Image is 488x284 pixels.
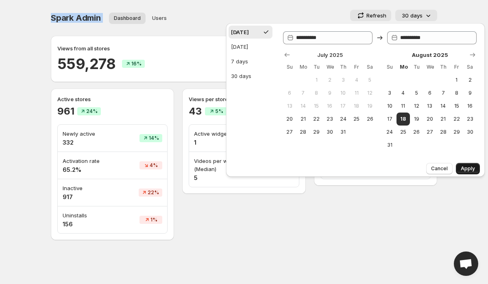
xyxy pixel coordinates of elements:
[423,126,437,139] button: Wednesday August 27 2025
[453,90,460,96] span: 8
[283,126,296,139] button: Sunday July 27 2025
[440,129,447,135] span: 28
[231,43,248,51] div: [DATE]
[310,74,323,87] button: Tuesday July 1 2025
[383,87,396,100] button: Sunday August 3 2025
[466,64,473,70] span: Sa
[336,61,350,74] th: Thursday
[51,13,101,23] span: Spark Admin
[313,116,320,122] span: 22
[453,77,460,83] span: 1
[366,11,386,20] p: Refresh
[386,103,393,109] span: 10
[363,74,377,87] button: Saturday July 5 2025
[327,103,333,109] span: 16
[296,87,310,100] button: Monday July 7 2025
[423,87,437,100] button: Wednesday August 6 2025
[400,90,407,96] span: 4
[450,126,463,139] button: Friday August 29 2025
[383,61,396,74] th: Sunday
[353,116,360,122] span: 25
[453,129,460,135] span: 29
[431,165,448,172] span: Cancel
[440,90,447,96] span: 7
[366,77,373,83] span: 5
[423,113,437,126] button: Wednesday August 20 2025
[466,103,473,109] span: 16
[410,87,423,100] button: Tuesday August 5 2025
[426,163,453,174] button: Cancel
[300,64,307,70] span: Mo
[189,105,202,118] h2: 43
[410,126,423,139] button: Tuesday August 26 2025
[463,87,477,100] button: Saturday August 9 2025
[413,129,420,135] span: 26
[427,129,434,135] span: 27
[383,100,396,113] button: Sunday August 10 2025
[300,103,307,109] span: 14
[450,100,463,113] button: Friday August 15 2025
[286,129,293,135] span: 27
[296,61,310,74] th: Monday
[286,90,293,96] span: 6
[86,108,98,115] span: 24%
[286,103,293,109] span: 13
[323,87,337,100] button: Wednesday July 9 2025
[386,64,393,70] span: Su
[149,135,159,141] span: 14%
[466,77,473,83] span: 2
[231,28,249,36] div: [DATE]
[63,157,117,165] p: Activation rate
[323,61,337,74] th: Wednesday
[402,11,423,20] p: 30 days
[466,90,473,96] span: 9
[131,61,142,67] span: 16%
[427,116,434,122] span: 20
[436,126,450,139] button: Thursday August 28 2025
[114,15,141,22] span: Dashboard
[327,77,333,83] span: 2
[327,129,333,135] span: 30
[150,217,157,223] span: 1%
[413,116,420,122] span: 19
[283,113,296,126] button: Sunday July 20 2025
[215,108,223,115] span: 5%
[300,129,307,135] span: 28
[440,64,447,70] span: Th
[310,87,323,100] button: Tuesday July 8 2025
[310,126,323,139] button: Tuesday July 29 2025
[229,69,272,82] button: 30 days
[396,61,410,74] th: Monday
[296,113,310,126] button: Monday July 21 2025
[461,165,475,172] span: Apply
[323,74,337,87] button: Wednesday July 2 2025
[366,103,373,109] span: 19
[396,113,410,126] button: Start of range Today Monday August 18 2025
[340,77,346,83] span: 3
[63,166,117,174] h4: 65.2%
[436,113,450,126] button: Thursday August 21 2025
[327,90,333,96] span: 9
[400,129,407,135] span: 25
[313,103,320,109] span: 15
[363,113,377,126] button: Saturday July 26 2025
[283,87,296,100] button: Sunday July 6 2025
[313,129,320,135] span: 29
[410,113,423,126] button: Tuesday August 19 2025
[395,10,437,21] button: 30 days
[336,100,350,113] button: Thursday July 17 2025
[194,174,261,182] h4: 5
[231,57,248,65] div: 7 days
[57,95,168,103] p: Active stores
[450,74,463,87] button: Friday August 1 2025
[466,129,473,135] span: 30
[363,87,377,100] button: Saturday July 12 2025
[383,113,396,126] button: Sunday August 17 2025
[310,61,323,74] th: Tuesday
[194,157,261,173] p: Videos per widget (Median)
[440,103,447,109] span: 14
[323,100,337,113] button: Wednesday July 16 2025
[386,116,393,122] span: 17
[229,40,272,53] button: [DATE]
[350,74,363,87] button: Friday July 4 2025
